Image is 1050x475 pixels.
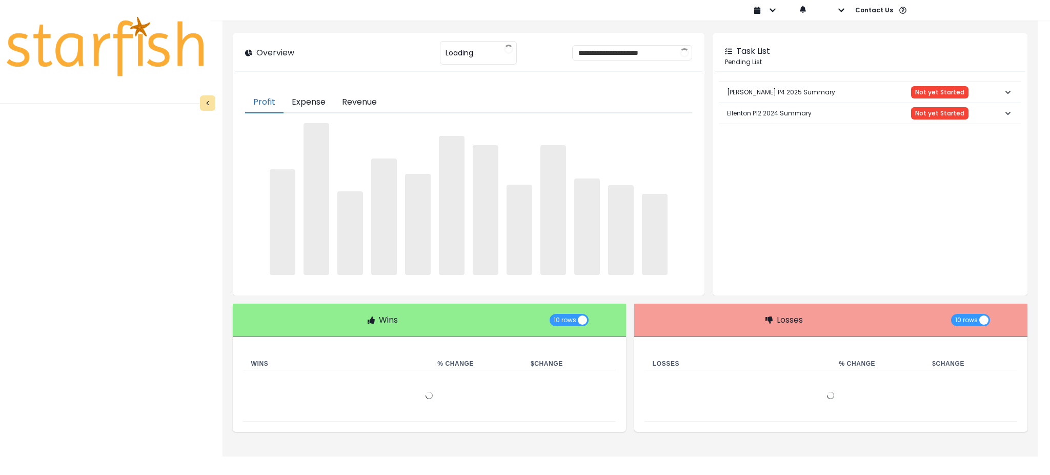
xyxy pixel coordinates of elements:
[727,80,835,105] p: [PERSON_NAME] P4 2025 Summary
[522,358,616,370] th: $ Change
[727,101,812,126] p: Ellenton P12 2024 Summary
[429,358,522,370] th: % Change
[371,159,397,275] span: ‌
[284,92,334,113] button: Expense
[439,136,465,274] span: ‌
[379,314,398,326] p: Wins
[642,194,668,274] span: ‌
[777,314,803,326] p: Losses
[270,169,295,275] span: ‌
[915,110,964,117] span: Not yet Started
[725,57,1015,67] p: Pending List
[304,123,329,275] span: ‌
[831,358,924,370] th: % Change
[337,191,363,275] span: ‌
[574,179,600,274] span: ‌
[736,45,770,57] p: Task List
[405,174,431,274] span: ‌
[719,82,1021,103] button: [PERSON_NAME] P4 2025 SummaryNot yet Started
[334,92,385,113] button: Revenue
[915,89,964,96] span: Not yet Started
[608,185,634,274] span: ‌
[256,47,294,59] p: Overview
[507,185,532,275] span: ‌
[644,358,831,370] th: Losses
[446,42,473,64] span: Loading
[540,145,566,274] span: ‌
[245,92,284,113] button: Profit
[554,314,576,326] span: 10 rows
[243,358,430,370] th: Wins
[473,145,498,275] span: ‌
[924,358,1017,370] th: $ Change
[719,103,1021,124] button: Ellenton P12 2024 SummaryNot yet Started
[955,314,978,326] span: 10 rows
